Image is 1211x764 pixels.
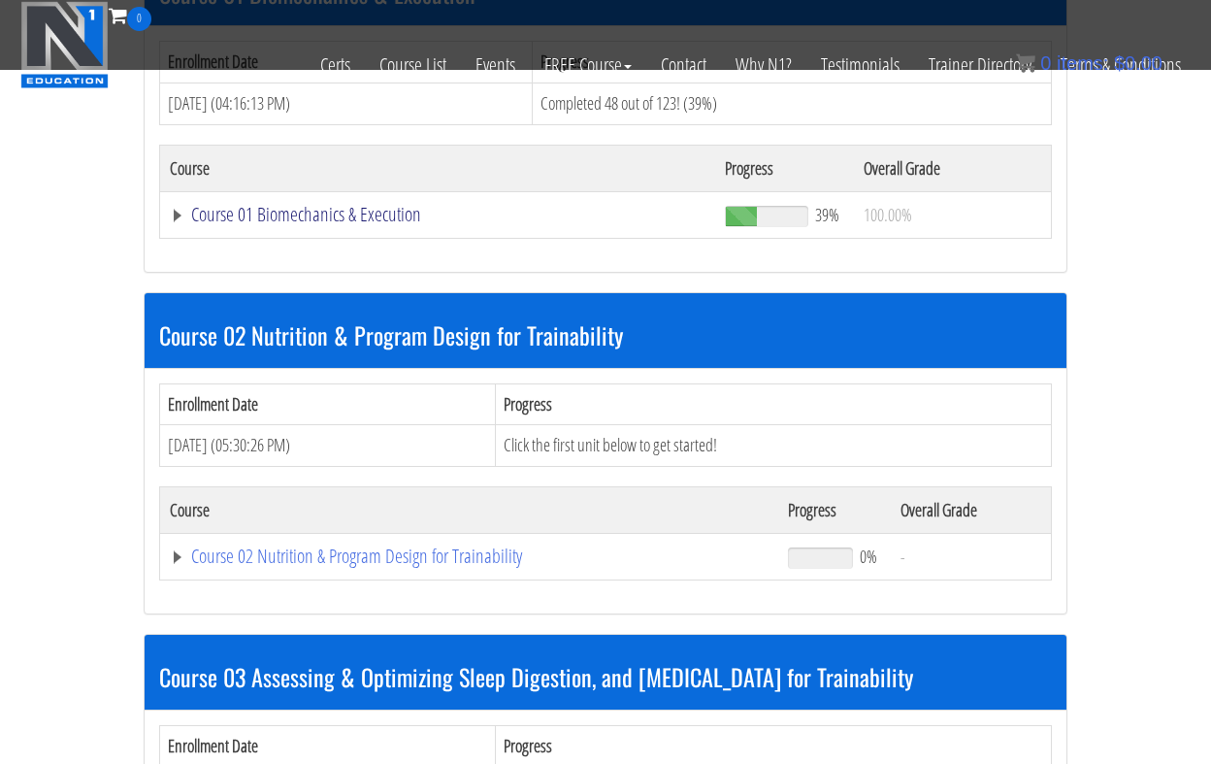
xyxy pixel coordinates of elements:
[20,1,109,88] img: n1-education
[806,31,914,99] a: Testimonials
[461,31,530,99] a: Events
[1114,52,1125,74] span: $
[365,31,461,99] a: Course List
[715,145,854,191] th: Progress
[778,486,891,533] th: Progress
[891,486,1051,533] th: Overall Grade
[160,383,496,425] th: Enrollment Date
[1016,53,1035,73] img: icon11.png
[721,31,806,99] a: Why N1?
[159,664,1052,689] h3: Course 03 Assessing & Optimizing Sleep Digestion, and [MEDICAL_DATA] for Trainability
[160,83,533,124] td: [DATE] (04:16:13 PM)
[533,83,1052,124] td: Completed 48 out of 123! (39%)
[306,31,365,99] a: Certs
[854,191,1052,238] td: 100.00%
[530,31,646,99] a: FREE Course
[160,145,715,191] th: Course
[170,205,705,224] a: Course 01 Biomechanics & Execution
[860,546,877,567] span: 0%
[815,204,839,225] span: 39%
[160,486,778,533] th: Course
[170,547,769,566] a: Course 02 Nutrition & Program Design for Trainability
[891,533,1051,580] td: -
[160,425,496,467] td: [DATE] (05:30:26 PM)
[159,322,1052,348] h3: Course 02 Nutrition & Program Design for Trainability
[127,7,151,31] span: 0
[1046,31,1195,99] a: Terms & Conditions
[1057,52,1108,74] span: items:
[109,2,151,28] a: 0
[646,31,721,99] a: Contact
[1114,52,1162,74] bdi: 0.00
[1016,52,1162,74] a: 0 items: $0.00
[914,31,1046,99] a: Trainer Directory
[495,383,1051,425] th: Progress
[495,425,1051,467] td: Click the first unit below to get started!
[1040,52,1051,74] span: 0
[854,145,1052,191] th: Overall Grade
